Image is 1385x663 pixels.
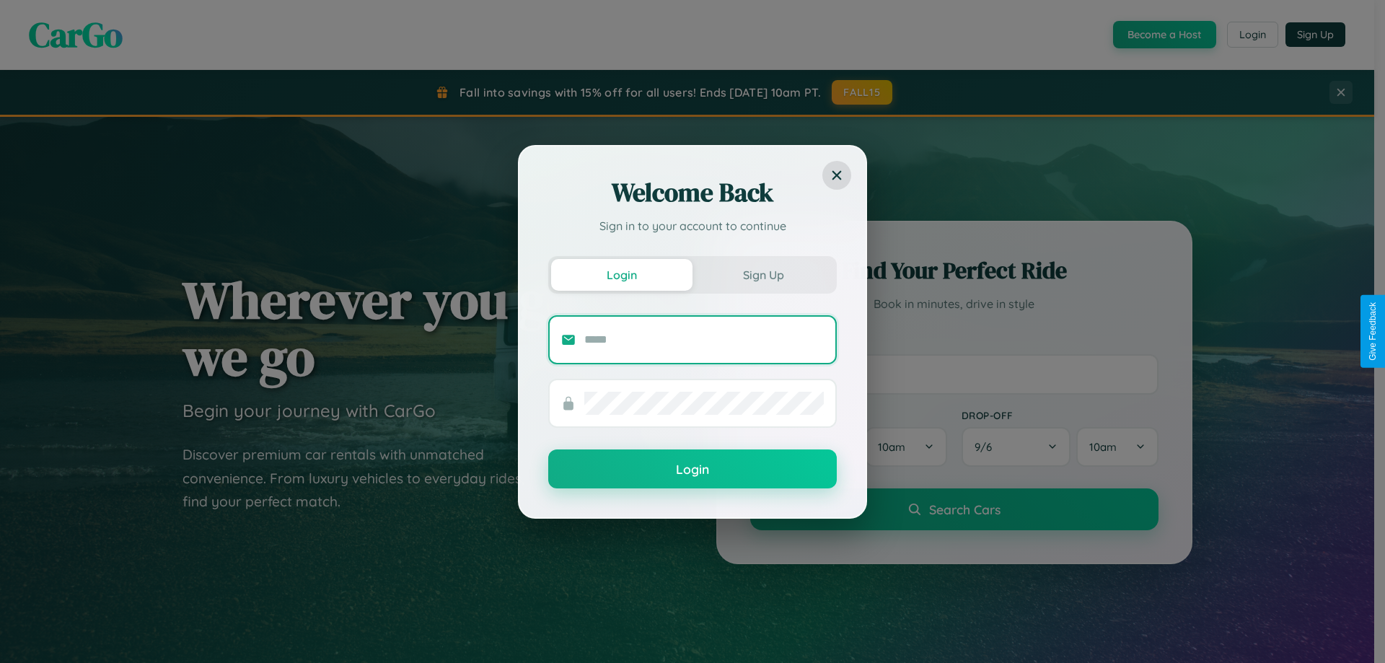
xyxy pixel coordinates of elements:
[1368,302,1378,361] div: Give Feedback
[548,175,837,210] h2: Welcome Back
[548,449,837,488] button: Login
[548,217,837,234] p: Sign in to your account to continue
[551,259,692,291] button: Login
[692,259,834,291] button: Sign Up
